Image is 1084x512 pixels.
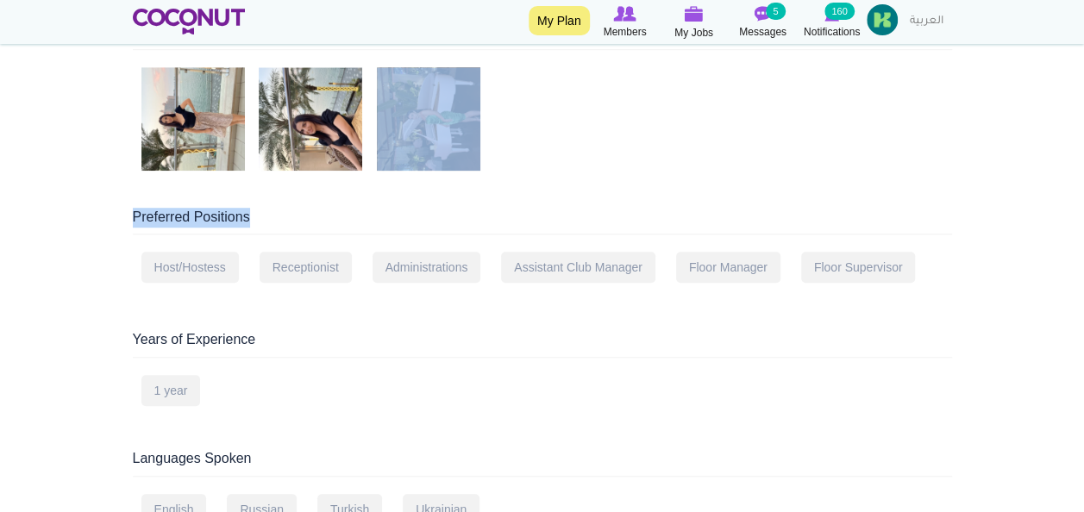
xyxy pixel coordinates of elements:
div: 1 year [141,375,201,406]
div: Languages Spoken [133,449,952,477]
span: Notifications [804,23,860,41]
div: Floor Supervisor [801,252,916,283]
a: My Jobs My Jobs [660,4,729,41]
img: Messages [755,6,772,22]
img: Notifications [824,6,839,22]
div: Administrations [373,252,481,283]
span: My Jobs [674,24,713,41]
div: Assistant Club Manager [501,252,655,283]
div: Receptionist [260,252,352,283]
div: Preferred Positions [133,208,952,235]
img: Browse Members [613,6,636,22]
small: 160 [824,3,854,20]
a: العربية [901,4,952,39]
div: Host/Hostess [141,252,239,283]
div: Floor Manager [676,252,780,283]
img: Home [133,9,246,34]
span: Messages [739,23,786,41]
small: 5 [766,3,785,20]
a: Browse Members Members [591,4,660,41]
div: Years of Experience [133,330,952,358]
span: Members [603,23,646,41]
a: My Plan [529,6,590,35]
a: Notifications Notifications 160 [798,4,867,41]
a: Messages Messages 5 [729,4,798,41]
img: My Jobs [685,6,704,22]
